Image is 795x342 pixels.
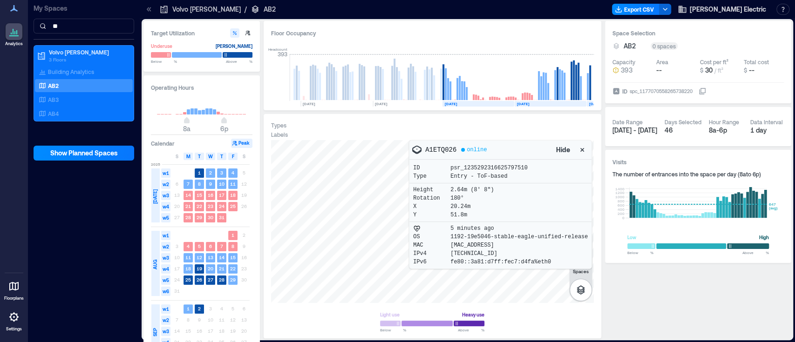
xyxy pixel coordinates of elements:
div: 0 spaces [651,42,678,50]
span: / ft² [714,67,723,74]
span: Above % [226,59,252,64]
text: 12 [197,255,202,260]
span: T [198,153,201,160]
p: Entry - ToF-based [450,173,507,180]
text: 24 [219,203,224,209]
span: 8a [183,125,190,133]
div: 46 [665,126,701,135]
p: AB2 [48,82,59,89]
p: 3 Floors [49,56,127,63]
span: Above % [458,327,484,333]
p: psr_1235292316625797510 [450,164,528,172]
div: Capacity [612,58,635,66]
p: MAC [413,241,450,249]
text: 1 [198,170,201,175]
span: M [186,153,190,160]
p: [TECHNICAL_ID] [450,250,497,257]
text: [DATE] [303,101,315,106]
text: 21 [185,203,191,209]
text: 6 [209,243,212,249]
text: 23 [208,203,213,209]
span: $ [700,67,703,74]
p: X [413,203,450,210]
a: Floorplans [1,275,27,304]
span: 6p [220,125,228,133]
a: Analytics [2,20,26,49]
span: w2 [161,242,170,251]
div: 1 day [750,126,784,135]
span: w1 [161,231,170,240]
text: 17 [219,192,224,198]
p: IPv4 [413,250,450,257]
span: S [176,153,178,160]
text: 15 [197,192,202,198]
div: Data Interval [750,118,783,126]
p: Volvo [PERSON_NAME] [49,48,127,56]
span: W [208,153,213,160]
text: 8 [198,181,201,187]
text: 13 [208,255,213,260]
div: Total cost [744,58,769,66]
div: [PERSON_NAME] [216,41,252,51]
text: 1 [187,306,190,311]
span: 393 [621,66,632,75]
button: [PERSON_NAME] Electric [675,2,769,17]
h3: Calendar [151,139,175,148]
div: Floor Occupancy [271,28,594,38]
h3: Operating Hours [151,83,252,92]
span: [DATE] - [DATE] [612,126,657,134]
h3: Target Utilization [151,28,252,38]
div: Low [627,233,636,242]
text: 28 [185,215,191,220]
button: Export CSV [612,4,659,15]
p: 1192-19e5046-stable-eagle-unified-release [450,233,588,241]
text: 29 [197,215,202,220]
span: -- [656,66,662,74]
h3: Visits [612,157,784,167]
p: Height [413,186,450,194]
span: w5 [161,213,170,222]
p: 2.64m (8' 8") [450,186,494,194]
span: w1 [161,168,170,178]
text: 21 [219,266,224,271]
text: 11 [185,255,191,260]
p: 20.24m [450,203,470,210]
tspan: 0 [622,215,624,220]
span: Below % [151,59,177,64]
span: w4 [161,202,170,211]
text: [DATE] [375,101,387,106]
span: $ [744,67,747,74]
tspan: 1000 [615,194,624,199]
span: S [243,153,245,160]
p: A1ETQ026 [425,145,456,154]
span: w2 [161,180,170,189]
div: The number of entrances into the space per day ( 8a to 6p ) [612,170,784,178]
div: 8a - 6p [709,126,743,135]
button: Peak [231,139,252,148]
p: Rotation [413,194,450,202]
text: 22 [230,266,236,271]
text: 10 [219,181,224,187]
p: IPv6 [413,258,450,266]
span: [DATE] [151,189,159,204]
span: Below % [380,327,406,333]
p: 51.8m [450,211,467,219]
span: w3 [161,327,170,336]
tspan: 1400 [615,186,624,191]
button: 393 [612,66,652,75]
span: [PERSON_NAME] Electric [690,5,766,14]
div: Labels [271,131,288,138]
p: Type [413,173,450,180]
text: [DATE] [589,101,602,106]
div: Hour Range [709,118,739,126]
text: 4 [231,170,234,175]
span: w4 [161,264,170,274]
tspan: 1200 [615,190,624,195]
div: Date Range [612,118,643,126]
a: Settings [3,306,25,335]
span: w3 [161,253,170,262]
div: Light use [380,310,400,319]
text: 1 [231,232,234,238]
text: 25 [185,277,191,282]
text: 30 [208,215,213,220]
